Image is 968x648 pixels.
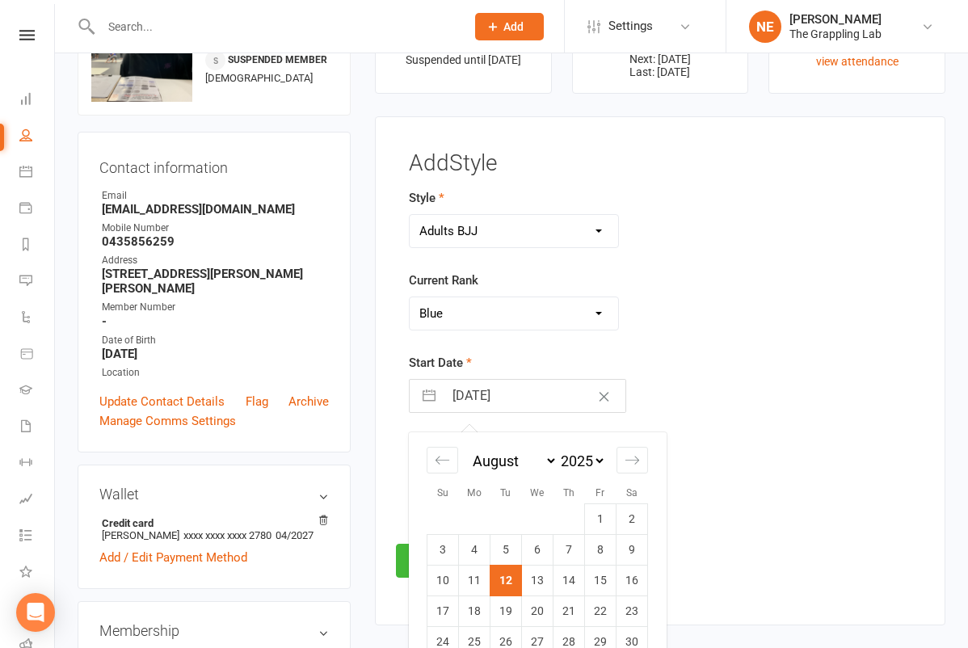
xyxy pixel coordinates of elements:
[183,529,271,541] span: xxxx xxxx xxxx 2780
[522,596,553,627] td: Wednesday, August 20, 2025
[530,487,544,499] small: We
[427,596,459,627] td: Sunday, August 17, 2025
[522,566,553,596] td: Wednesday, August 13, 2025
[102,365,329,381] div: Location
[789,27,882,41] div: The Grappling Lab
[102,314,329,329] strong: -
[590,381,618,411] button: Clear Date
[102,234,329,249] strong: 0435856259
[459,596,490,627] td: Monday, August 18, 2025
[102,221,329,236] div: Mobile Number
[99,515,329,544] li: [PERSON_NAME]
[99,392,225,411] a: Update Contact Details
[409,151,911,176] h3: Add Style
[427,447,458,473] div: Move backward to switch to the previous month.
[617,596,648,627] td: Saturday, August 23, 2025
[228,54,327,65] span: Suspended member
[396,544,472,578] button: Save
[617,504,648,535] td: Saturday, August 2, 2025
[19,591,56,628] a: General attendance kiosk mode
[490,535,522,566] td: Tuesday, August 5, 2025
[608,8,653,44] span: Settings
[503,20,524,33] span: Add
[99,154,329,176] h3: Contact information
[102,347,329,361] strong: [DATE]
[246,392,268,411] a: Flag
[467,487,482,499] small: Mo
[617,447,648,473] div: Move forward to switch to the next month.
[490,596,522,627] td: Tuesday, August 19, 2025
[102,333,329,348] div: Date of Birth
[563,487,574,499] small: Th
[553,566,585,596] td: Thursday, August 14, 2025
[288,392,329,411] a: Archive
[102,202,329,217] strong: [EMAIL_ADDRESS][DOMAIN_NAME]
[19,228,56,264] a: Reports
[459,535,490,566] td: Monday, August 4, 2025
[19,555,56,591] a: What's New
[406,53,521,66] span: Suspended until [DATE]
[99,623,329,639] h3: Membership
[617,535,648,566] td: Saturday, August 9, 2025
[102,517,321,529] strong: Credit card
[102,188,329,204] div: Email
[585,504,617,535] td: Friday, August 1, 2025
[553,596,585,627] td: Thursday, August 21, 2025
[102,267,329,296] strong: [STREET_ADDRESS][PERSON_NAME][PERSON_NAME]
[276,529,314,541] span: 04/2027
[96,15,454,38] input: Search...
[409,271,478,290] label: Current Rank
[587,53,734,78] p: Next: [DATE] Last: [DATE]
[409,353,472,372] label: Start Date
[553,535,585,566] td: Thursday, August 7, 2025
[427,566,459,596] td: Sunday, August 10, 2025
[585,566,617,596] td: Friday, August 15, 2025
[749,11,781,43] div: NE
[596,487,604,499] small: Fr
[585,535,617,566] td: Friday, August 8, 2025
[102,300,329,315] div: Member Number
[522,535,553,566] td: Wednesday, August 6, 2025
[409,188,444,208] label: Style
[19,119,56,155] a: People
[816,55,899,68] a: view attendance
[102,253,329,268] div: Address
[19,337,56,373] a: Product Sales
[490,566,522,596] td: Selected. Tuesday, August 12, 2025
[444,380,625,412] input: Select Start Date
[99,548,247,567] a: Add / Edit Payment Method
[500,487,511,499] small: Tu
[427,535,459,566] td: Sunday, August 3, 2025
[437,487,448,499] small: Su
[626,487,638,499] small: Sa
[19,191,56,228] a: Payments
[99,411,236,431] a: Manage Comms Settings
[16,593,55,632] div: Open Intercom Messenger
[585,596,617,627] td: Friday, August 22, 2025
[19,155,56,191] a: Calendar
[19,82,56,119] a: Dashboard
[19,482,56,519] a: Assessments
[99,486,329,503] h3: Wallet
[205,72,313,84] span: [DEMOGRAPHIC_DATA]
[617,566,648,596] td: Saturday, August 16, 2025
[475,13,544,40] button: Add
[459,566,490,596] td: Monday, August 11, 2025
[789,12,882,27] div: [PERSON_NAME]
